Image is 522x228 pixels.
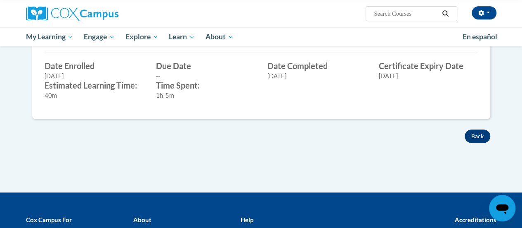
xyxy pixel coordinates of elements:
label: Certificate Expiry Date [379,61,478,70]
img: Cox Campus [26,6,118,21]
a: Explore [120,27,164,46]
a: Engage [78,27,120,46]
div: 40m [45,91,144,100]
b: About [133,216,151,223]
label: Estimated Learning Time: [45,81,144,90]
b: Cox Campus For [26,216,72,223]
span: Learn [169,32,195,42]
button: Account Settings [472,6,496,19]
div: [DATE] [267,72,366,81]
b: Help [240,216,253,223]
a: Learn [163,27,200,46]
label: Due Date [156,61,255,70]
label: Time Spent: [156,81,255,90]
button: Search [439,9,451,19]
button: Back [465,130,490,143]
div: [DATE] [45,72,144,81]
iframe: Button to launch messaging window [489,195,515,221]
div: [DATE] [379,72,478,81]
label: Date Completed [267,61,366,70]
span: Explore [125,32,158,42]
a: Cox Campus [26,6,175,21]
input: Search Courses [373,9,439,19]
span: Engage [84,32,115,42]
span: My Learning [26,32,73,42]
b: Accreditations [455,216,496,223]
a: En español [457,28,503,46]
label: Date Enrolled [45,61,144,70]
div: Main menu [20,27,503,46]
a: My Learning [21,27,79,46]
a: About [200,27,239,46]
span: En español [463,32,497,41]
div: 1h 5m [156,91,255,100]
span: About [205,32,234,42]
div: -- [156,72,255,81]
